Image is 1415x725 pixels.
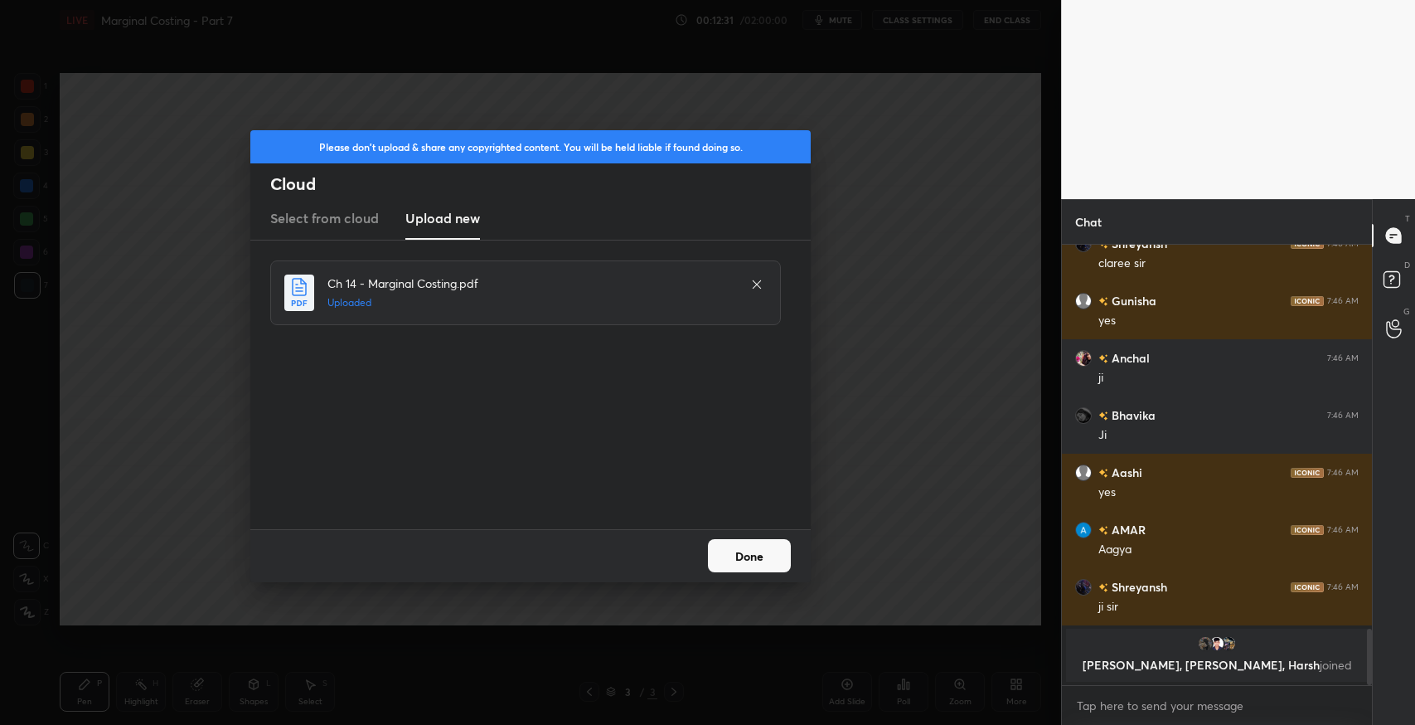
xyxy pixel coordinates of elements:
[1405,212,1410,225] p: T
[327,275,734,292] h4: Ch 14 - Marginal Costing.pdf
[1098,583,1108,592] img: no-rating-badge.077c3623.svg
[708,539,791,572] button: Done
[1197,635,1214,652] img: ca14fce22edc4d73b59e2020574de960.jpg
[1075,407,1092,424] img: 668d109c42f84c5db7b368068033ca12.jpg
[1108,349,1150,367] h6: Anchal
[1327,582,1359,592] div: 7:46 AM
[1098,370,1359,387] div: ji
[1098,354,1108,363] img: no-rating-badge.077c3623.svg
[1098,599,1359,616] div: ji sir
[1075,350,1092,367] img: 710aac374af743619e52c97fb02a3c35.jpg
[1075,579,1092,596] img: ee45262ef9a844e8b5da1bce7ed56d06.jpg
[1098,313,1359,329] div: yes
[1098,469,1108,478] img: no-rating-badge.077c3623.svg
[1327,525,1359,535] div: 7:46 AM
[1062,200,1115,244] p: Chat
[1291,582,1324,592] img: iconic-dark.1390631f.png
[1098,297,1108,306] img: no-rating-badge.077c3623.svg
[1108,406,1156,424] h6: Bhavika
[1062,245,1372,685] div: grid
[1291,296,1324,306] img: iconic-dark.1390631f.png
[270,173,811,195] h2: Cloud
[1209,635,1225,652] img: 3
[405,208,480,228] h3: Upload new
[1098,542,1359,558] div: Aagya
[1075,293,1092,309] img: default.png
[1098,427,1359,444] div: Ji
[1327,468,1359,478] div: 7:46 AM
[1108,292,1156,309] h6: Gunisha
[1327,411,1359,421] div: 7:46 AM
[1291,468,1324,478] img: iconic-dark.1390631f.png
[1220,635,1237,652] img: 1b35794731b84562a3a543853852d57b.jpg
[1076,659,1358,672] p: [PERSON_NAME], [PERSON_NAME], Harsh
[1075,465,1092,481] img: default.png
[1404,259,1410,271] p: D
[1098,255,1359,272] div: claree sir
[1075,522,1092,538] img: 3
[1320,657,1352,673] span: joined
[1108,521,1146,538] h6: AMAR
[1108,578,1167,596] h6: Shreyansh
[327,295,734,310] h5: Uploaded
[1327,296,1359,306] div: 7:46 AM
[1403,305,1410,318] p: G
[1098,411,1108,421] img: no-rating-badge.077c3623.svg
[1327,353,1359,363] div: 7:46 AM
[1108,464,1142,481] h6: Aashi
[1098,240,1108,249] img: no-rating-badge.077c3623.svg
[1291,525,1324,535] img: iconic-dark.1390631f.png
[1098,526,1108,535] img: no-rating-badge.077c3623.svg
[1098,484,1359,501] div: yes
[250,130,811,163] div: Please don't upload & share any copyrighted content. You will be held liable if found doing so.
